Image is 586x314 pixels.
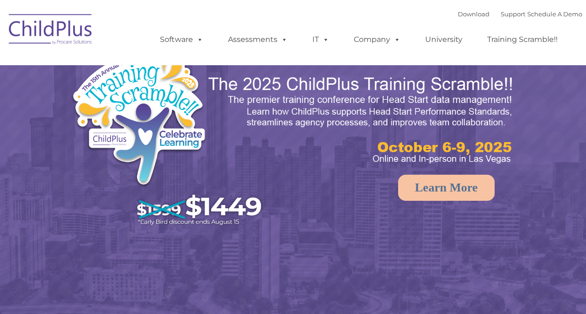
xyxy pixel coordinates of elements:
a: Support [501,10,525,18]
a: Learn More [398,175,495,201]
a: Schedule A Demo [527,10,582,18]
a: Company [345,30,410,49]
a: Download [458,10,489,18]
img: ChildPlus by Procare Solutions [4,7,97,54]
a: Software [151,30,213,49]
a: University [416,30,472,49]
a: Assessments [219,30,297,49]
a: Training Scramble!! [478,30,567,49]
font: | [458,10,582,18]
a: IT [303,30,338,49]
